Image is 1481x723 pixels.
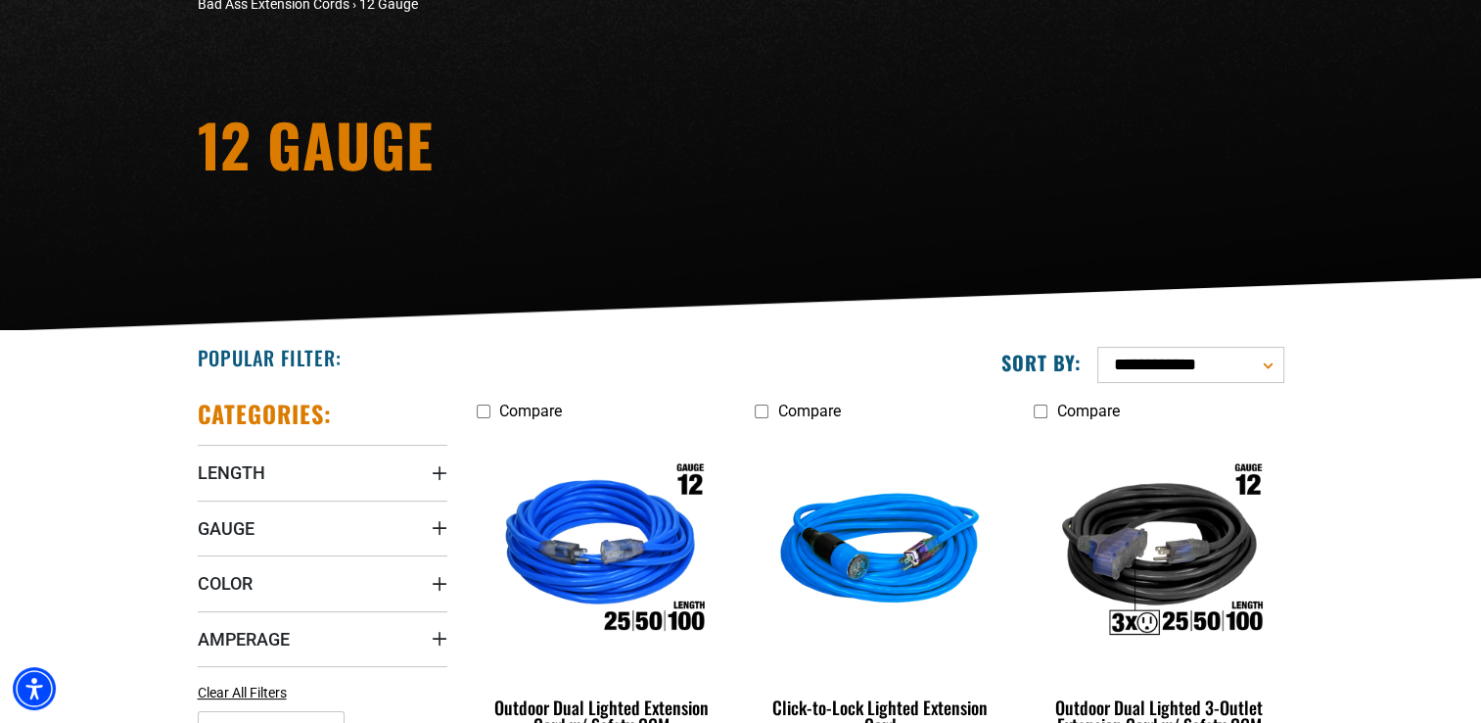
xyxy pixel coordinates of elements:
[198,555,447,610] summary: Color
[13,667,56,710] div: Accessibility Menu
[198,399,333,429] h2: Categories:
[198,345,342,370] h2: Popular Filter:
[1056,402,1119,420] span: Compare
[198,628,290,651] span: Amperage
[198,611,447,666] summary: Amperage
[478,440,724,665] img: Outdoor Dual Lighted Extension Cord w/ Safety CGM
[499,402,562,420] span: Compare
[198,461,265,484] span: Length
[198,517,255,540] span: Gauge
[198,572,253,595] span: Color
[1001,350,1082,375] label: Sort by:
[198,501,447,555] summary: Gauge
[757,440,1003,665] img: blue
[198,445,447,500] summary: Length
[198,683,295,703] a: Clear All Filters
[777,402,840,420] span: Compare
[198,115,912,173] h1: 12 Gauge
[198,685,287,700] span: Clear All Filters
[1036,440,1282,665] img: Outdoor Dual Lighted 3-Outlet Extension Cord w/ Safety CGM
